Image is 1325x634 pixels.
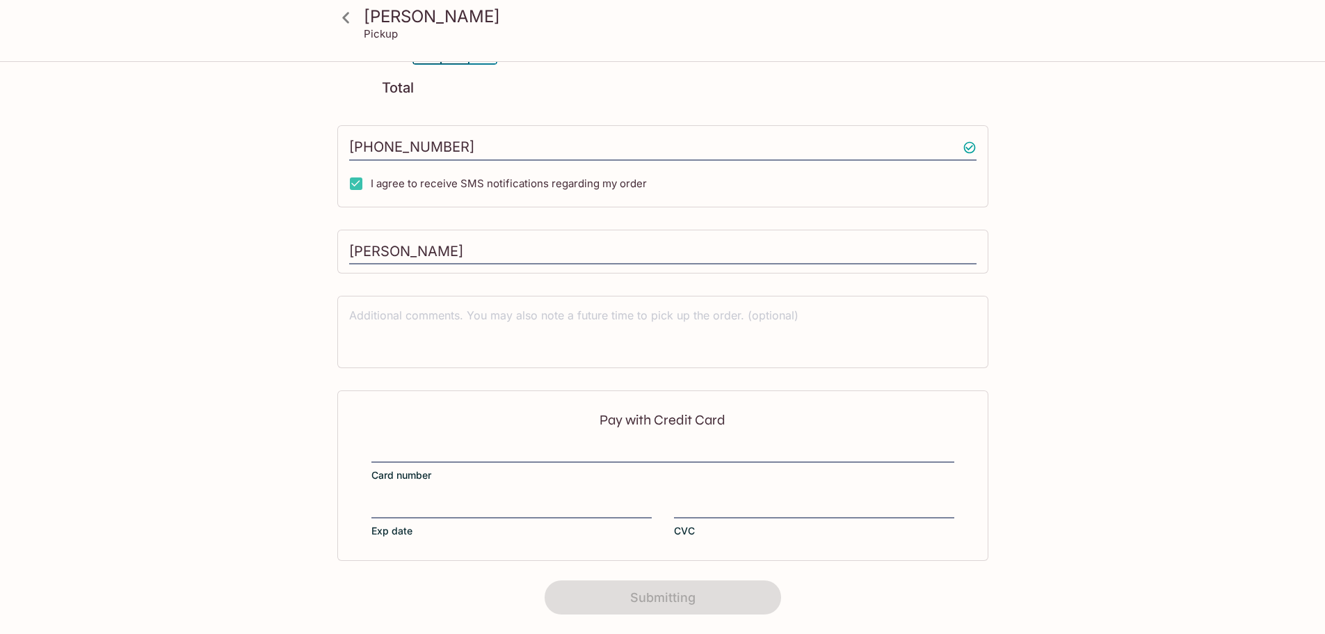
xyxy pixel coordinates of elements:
iframe: Secure card number input frame [371,445,954,460]
p: Total [382,81,414,95]
span: Card number [371,468,431,482]
h3: [PERSON_NAME] [364,6,986,27]
iframe: Secure CVC input frame [674,500,954,516]
span: Exp date [371,524,412,538]
p: Pay with Credit Card [371,413,954,427]
input: Enter first and last name [349,239,977,265]
input: Enter phone number [349,134,977,161]
iframe: Secure expiration date input frame [371,500,652,516]
p: Pickup [364,27,398,40]
span: CVC [674,524,695,538]
span: I agree to receive SMS notifications regarding my order [371,177,647,190]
